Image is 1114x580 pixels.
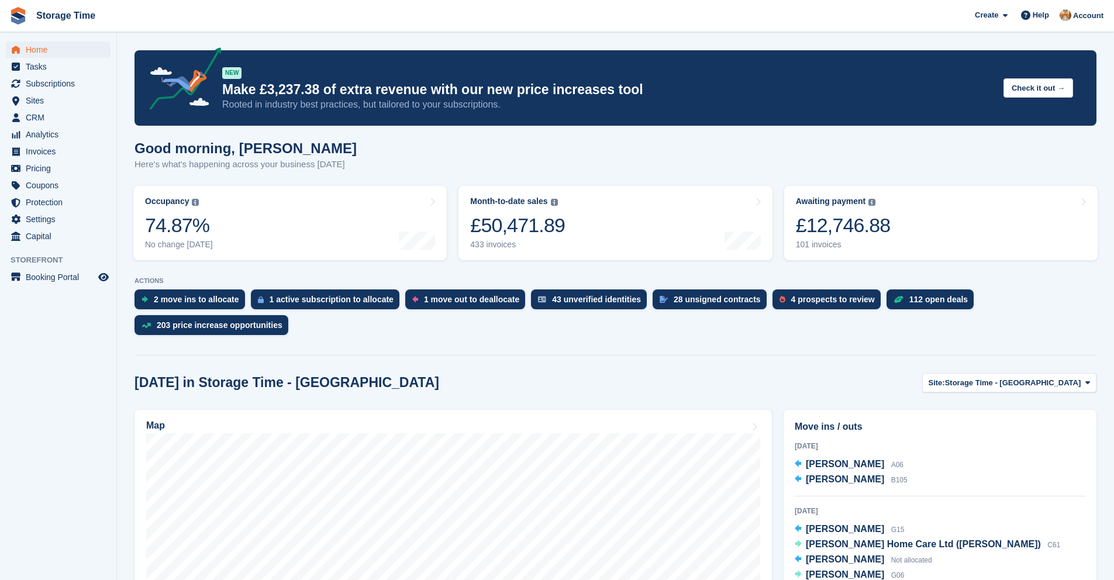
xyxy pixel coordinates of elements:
img: icon-info-grey-7440780725fd019a000dd9b08b2336e03edf1995a4989e88bcd33f0948082b44.svg [868,199,875,206]
div: 112 open deals [909,295,968,304]
p: Rooted in industry best practices, but tailored to your subscriptions. [222,98,994,111]
div: 43 unverified identities [552,295,641,304]
div: Awaiting payment [796,196,866,206]
div: Month-to-date sales [470,196,547,206]
a: menu [6,75,111,92]
img: icon-info-grey-7440780725fd019a000dd9b08b2336e03edf1995a4989e88bcd33f0948082b44.svg [551,199,558,206]
span: Storefront [11,254,116,266]
img: deal-1b604bf984904fb50ccaf53a9ad4b4a5d6e5aea283cecdc64d6e3604feb123c2.svg [894,295,903,303]
a: Awaiting payment £12,746.88 101 invoices [784,186,1098,260]
span: G06 [891,571,905,579]
div: 28 unsigned contracts [674,295,761,304]
div: 203 price increase opportunities [157,320,282,330]
span: Site: [929,377,945,389]
div: 101 invoices [796,240,891,250]
button: Site: Storage Time - [GEOGRAPHIC_DATA] [922,373,1097,392]
span: [PERSON_NAME] [806,524,884,534]
img: contract_signature_icon-13c848040528278c33f63329250d36e43548de30e8caae1d1a13099fd9432cc5.svg [660,296,668,303]
div: [DATE] [795,441,1085,451]
a: menu [6,92,111,109]
span: A06 [891,461,903,469]
span: Subscriptions [26,75,96,92]
div: 433 invoices [470,240,565,250]
a: menu [6,42,111,58]
img: price_increase_opportunities-93ffe204e8149a01c8c9dc8f82e8f89637d9d84a8eef4429ea346261dce0b2c0.svg [142,323,151,328]
a: Storage Time [32,6,100,25]
a: menu [6,211,111,227]
a: 2 move ins to allocate [134,289,251,315]
img: active_subscription_to_allocate_icon-d502201f5373d7db506a760aba3b589e785aa758c864c3986d89f69b8ff3... [258,296,264,303]
span: Tasks [26,58,96,75]
span: Not allocated [891,556,932,564]
span: Create [975,9,998,21]
div: 4 prospects to review [791,295,875,304]
span: Home [26,42,96,58]
span: C61 [1047,541,1060,549]
a: [PERSON_NAME] A06 [795,457,903,472]
a: menu [6,126,111,143]
a: [PERSON_NAME] Not allocated [795,553,932,568]
span: Coupons [26,177,96,194]
span: Capital [26,228,96,244]
img: verify_identity-adf6edd0f0f0b5bbfe63781bf79b02c33cf7c696d77639b501bdc392416b5a36.svg [538,296,546,303]
a: 1 active subscription to allocate [251,289,405,315]
h2: Map [146,420,165,431]
a: menu [6,177,111,194]
a: 43 unverified identities [531,289,653,315]
span: [PERSON_NAME] [806,554,884,564]
div: 74.87% [145,213,213,237]
span: Account [1073,10,1103,22]
a: menu [6,269,111,285]
div: £50,471.89 [470,213,565,237]
img: prospect-51fa495bee0391a8d652442698ab0144808aea92771e9ea1ae160a38d050c398.svg [780,296,785,303]
img: Kizzy Sarwar [1060,9,1071,21]
a: [PERSON_NAME] Home Care Ltd ([PERSON_NAME]) C61 [795,537,1060,553]
div: 2 move ins to allocate [154,295,239,304]
p: ACTIONS [134,277,1096,285]
a: menu [6,194,111,210]
a: Preview store [96,270,111,284]
img: move_ins_to_allocate_icon-fdf77a2bb77ea45bf5b3d319d69a93e2d87916cf1d5bf7949dd705db3b84f3ca.svg [142,296,148,303]
span: G15 [891,526,905,534]
div: 1 active subscription to allocate [270,295,394,304]
div: [DATE] [795,506,1085,516]
img: stora-icon-8386f47178a22dfd0bd8f6a31ec36ba5ce8667c1dd55bd0f319d3a0aa187defe.svg [9,7,27,25]
span: Settings [26,211,96,227]
h1: Good morning, [PERSON_NAME] [134,140,357,156]
h2: [DATE] in Storage Time - [GEOGRAPHIC_DATA] [134,375,439,391]
span: CRM [26,109,96,126]
a: 4 prospects to review [772,289,887,315]
span: Pricing [26,160,96,177]
img: price-adjustments-announcement-icon-8257ccfd72463d97f412b2fc003d46551f7dbcb40ab6d574587a9cd5c0d94... [140,47,222,114]
a: menu [6,160,111,177]
span: [PERSON_NAME] Home Care Ltd ([PERSON_NAME]) [806,539,1041,549]
img: icon-info-grey-7440780725fd019a000dd9b08b2336e03edf1995a4989e88bcd33f0948082b44.svg [192,199,199,206]
a: menu [6,109,111,126]
span: Storage Time - [GEOGRAPHIC_DATA] [945,377,1081,389]
button: Check it out → [1003,78,1073,98]
a: 112 open deals [887,289,980,315]
h2: Move ins / outs [795,420,1085,434]
span: Invoices [26,143,96,160]
a: 1 move out to deallocate [405,289,531,315]
span: B105 [891,476,908,484]
span: Analytics [26,126,96,143]
div: £12,746.88 [796,213,891,237]
a: Occupancy 74.87% No change [DATE] [133,186,447,260]
a: [PERSON_NAME] B105 [795,472,908,488]
div: NEW [222,67,242,79]
div: Occupancy [145,196,189,206]
div: 1 move out to deallocate [424,295,519,304]
a: Month-to-date sales £50,471.89 433 invoices [458,186,772,260]
img: move_outs_to_deallocate_icon-f764333ba52eb49d3ac5e1228854f67142a1ed5810a6f6cc68b1a99e826820c5.svg [412,296,418,303]
p: Make £3,237.38 of extra revenue with our new price increases tool [222,81,994,98]
a: menu [6,58,111,75]
div: No change [DATE] [145,240,213,250]
a: [PERSON_NAME] G15 [795,522,904,537]
span: Booking Portal [26,269,96,285]
a: 203 price increase opportunities [134,315,294,341]
p: Here's what's happening across your business [DATE] [134,158,357,171]
span: Sites [26,92,96,109]
a: 28 unsigned contracts [653,289,772,315]
a: menu [6,143,111,160]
